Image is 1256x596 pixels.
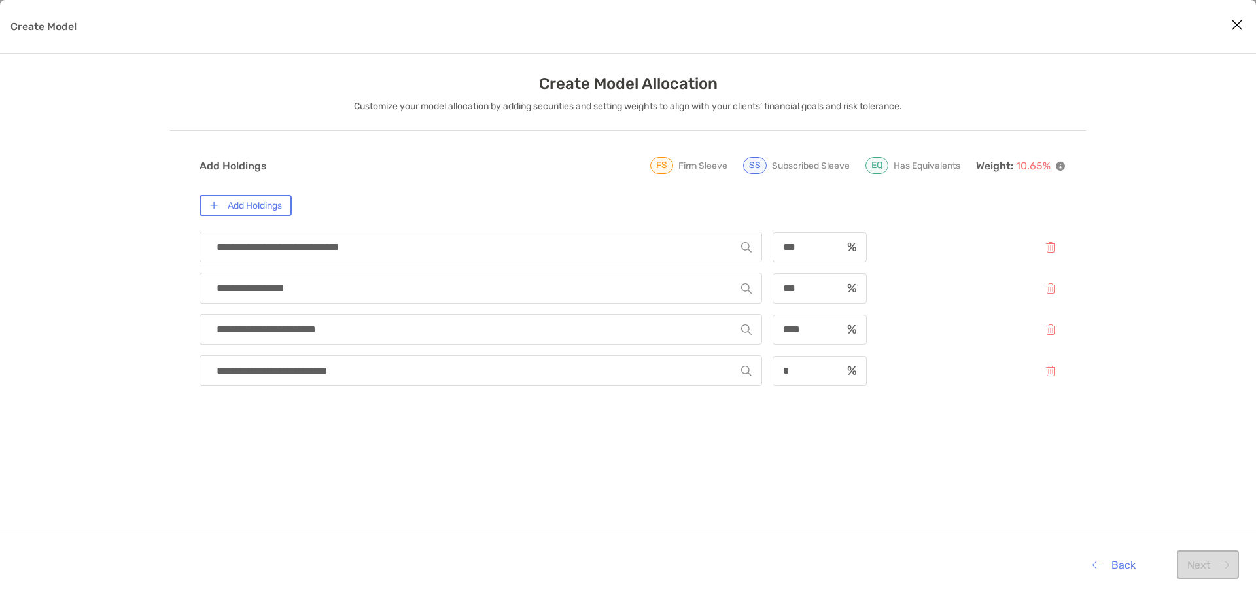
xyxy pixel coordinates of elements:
button: Close modal [1227,16,1247,35]
img: Search Icon [741,366,752,376]
p: Has Equivalents [894,158,960,174]
p: EQ [871,161,882,170]
img: input icon [847,324,856,334]
span: 10.65 % [1016,160,1051,172]
p: Subscribed Sleeve [772,158,850,174]
p: Add Holdings [200,158,267,174]
img: input icon [847,366,856,376]
p: Firm Sleeve [678,158,727,174]
p: Weight: [976,158,1065,174]
h3: Create Model Allocation [539,75,718,93]
p: FS [656,161,667,170]
img: Search Icon [741,324,752,335]
p: Customize your model allocation by adding securities and setting weights to align with your clien... [354,98,902,114]
img: input icon [847,242,856,252]
img: Search Icon [741,283,752,294]
p: SS [749,161,761,170]
img: input icon [847,283,856,293]
img: Search Icon [741,242,752,253]
button: Back [1082,550,1145,579]
p: Create Model [10,18,77,35]
button: Add Holdings [200,195,292,216]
